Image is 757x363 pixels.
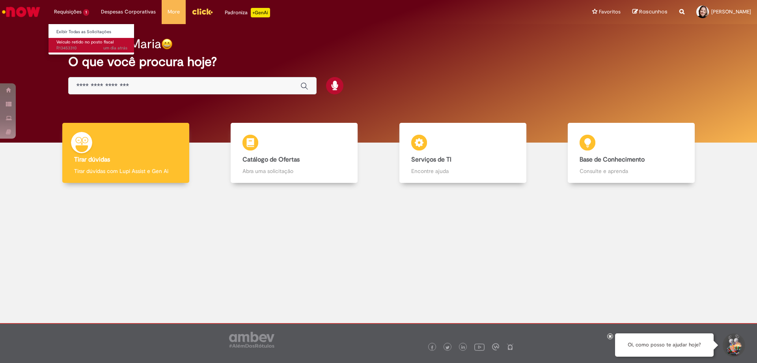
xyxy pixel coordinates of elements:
b: Serviços de TI [411,156,451,164]
img: click_logo_yellow_360x200.png [192,6,213,17]
a: Serviços de TI Encontre ajuda [378,123,547,183]
p: +GenAi [251,8,270,17]
span: Despesas Corporativas [101,8,156,16]
a: Base de Conhecimento Consulte e aprenda [547,123,716,183]
h2: O que você procura hoje? [68,55,689,69]
span: [PERSON_NAME] [711,8,751,15]
a: Rascunhos [632,8,668,16]
span: 1 [83,9,89,16]
span: um dia atrás [103,45,127,51]
img: logo_footer_naosei.png [507,343,514,350]
ul: Requisições [48,24,134,55]
button: Iniciar Conversa de Suporte [722,333,745,357]
img: logo_footer_linkedin.png [461,345,465,350]
a: Tirar dúvidas Tirar dúvidas com Lupi Assist e Gen Ai [41,123,210,183]
img: logo_footer_workplace.png [492,343,499,350]
div: Oi, como posso te ajudar hoje? [615,333,714,357]
time: 27/08/2025 15:48:24 [103,45,127,51]
img: logo_footer_twitter.png [446,346,449,350]
img: happy-face.png [161,38,173,50]
b: Base de Conhecimento [580,156,645,164]
a: Catálogo de Ofertas Abra uma solicitação [210,123,379,183]
img: logo_footer_facebook.png [430,346,434,350]
span: Favoritos [599,8,621,16]
img: logo_footer_youtube.png [474,342,485,352]
b: Tirar dúvidas [74,156,110,164]
span: Requisições [54,8,82,16]
a: Exibir Todas as Solicitações [48,28,135,36]
p: Consulte e aprenda [580,167,683,175]
b: Catálogo de Ofertas [242,156,300,164]
img: ServiceNow [1,4,41,20]
p: Abra uma solicitação [242,167,346,175]
span: R13453310 [56,45,127,51]
span: Rascunhos [639,8,668,15]
span: More [168,8,180,16]
a: Aberto R13453310 : Veículo retido no posto fiscal [48,38,135,53]
p: Tirar dúvidas com Lupi Assist e Gen Ai [74,167,177,175]
img: logo_footer_ambev_rotulo_gray.png [229,332,274,348]
p: Encontre ajuda [411,167,515,175]
span: Veículo retido no posto fiscal [56,39,114,45]
div: Padroniza [225,8,270,17]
